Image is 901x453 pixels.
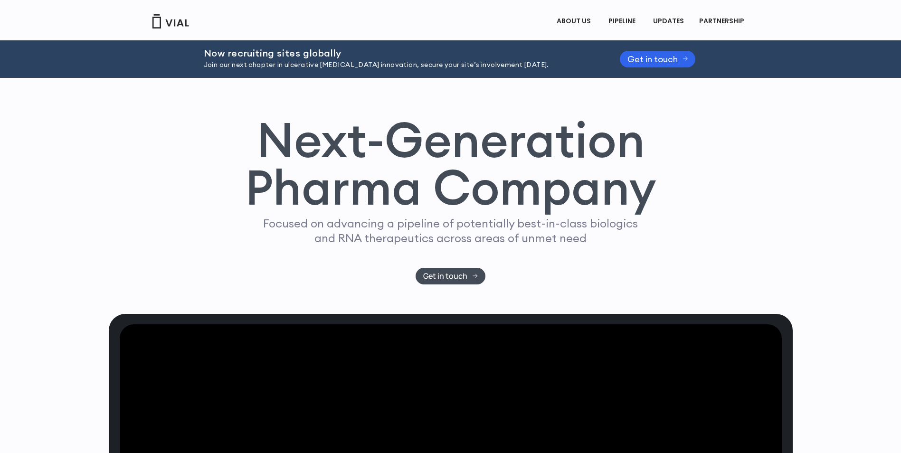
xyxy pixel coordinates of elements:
h2: Now recruiting sites globally [204,48,596,58]
img: Vial Logo [152,14,190,28]
a: UPDATES [645,13,691,29]
p: Focused on advancing a pipeline of potentially best-in-class biologics and RNA therapeutics acros... [259,216,642,245]
p: Join our next chapter in ulcerative [MEDICAL_DATA] innovation, secure your site’s involvement [DA... [204,60,596,70]
a: ABOUT USMenu Toggle [549,13,600,29]
h1: Next-Generation Pharma Company [245,116,656,212]
a: PIPELINEMenu Toggle [601,13,645,29]
a: Get in touch [416,268,485,284]
a: Get in touch [620,51,696,67]
span: Get in touch [423,273,467,280]
span: Get in touch [627,56,678,63]
a: PARTNERSHIPMenu Toggle [692,13,754,29]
